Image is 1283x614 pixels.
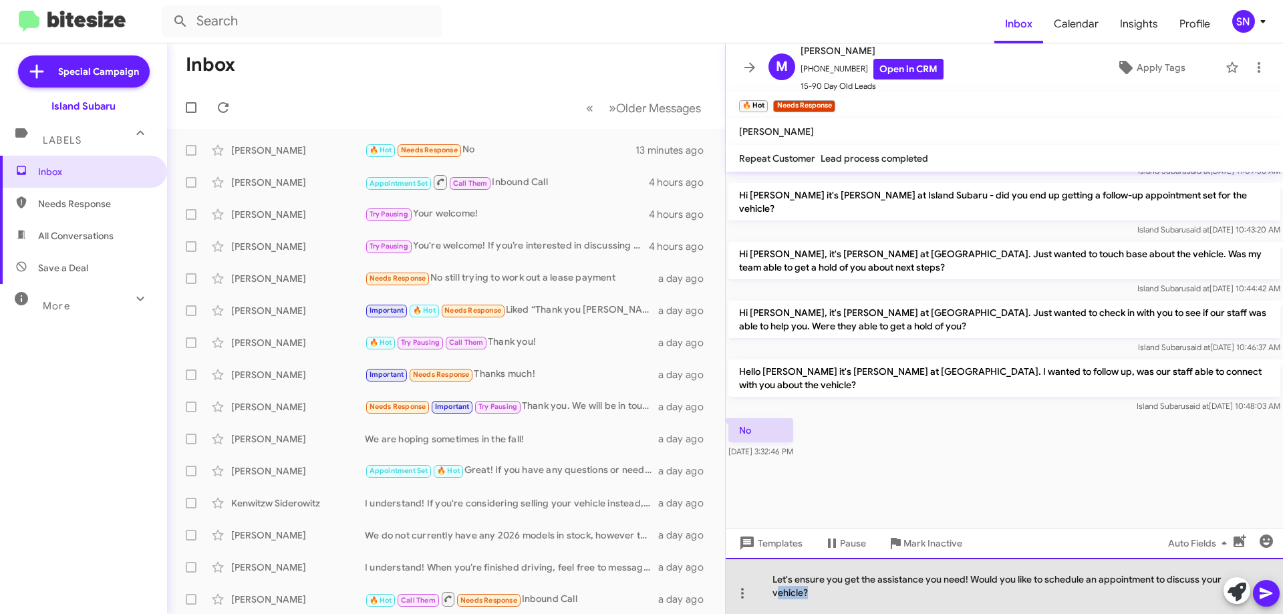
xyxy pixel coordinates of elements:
[370,306,404,315] span: Important
[1169,5,1221,43] a: Profile
[38,229,114,243] span: All Conversations
[616,101,701,116] span: Older Messages
[365,239,649,254] div: You're welcome! If you’re interested in discussing your car further or exploring options, I can h...
[658,400,714,414] div: a day ago
[726,558,1283,614] div: Let's ensure you get the assistance you need! Would you like to schedule an appointment to discus...
[370,370,404,379] span: Important
[728,183,1280,220] p: Hi [PERSON_NAME] it's [PERSON_NAME] at Island Subaru - did you end up getting a follow-up appoint...
[437,466,460,475] span: 🔥 Hot
[231,144,365,157] div: [PERSON_NAME]
[1185,401,1209,411] span: said at
[460,596,517,605] span: Needs Response
[601,94,709,122] button: Next
[58,65,139,78] span: Special Campaign
[649,176,714,189] div: 4 hours ago
[903,531,962,555] span: Mark Inactive
[231,176,365,189] div: [PERSON_NAME]
[728,418,793,442] p: No
[739,152,815,164] span: Repeat Customer
[370,210,408,218] span: Try Pausing
[736,531,803,555] span: Templates
[453,179,488,188] span: Call Them
[635,144,714,157] div: 13 minutes ago
[231,528,365,542] div: [PERSON_NAME]
[401,338,440,347] span: Try Pausing
[578,94,601,122] button: Previous
[365,528,658,542] div: We do not currently have any 2026 models in stock, however they are incoming. If you would like y...
[1232,10,1255,33] div: SN
[658,368,714,381] div: a day ago
[877,531,973,555] button: Mark Inactive
[43,300,70,312] span: More
[649,208,714,221] div: 4 hours ago
[370,146,392,154] span: 🔥 Hot
[609,100,616,116] span: »
[1137,55,1185,80] span: Apply Tags
[365,142,635,158] div: No
[1168,531,1232,555] span: Auto Fields
[776,56,788,78] span: M
[773,100,835,112] small: Needs Response
[231,240,365,253] div: [PERSON_NAME]
[821,152,928,164] span: Lead process completed
[51,100,116,113] div: Island Subaru
[370,596,392,605] span: 🔥 Hot
[370,402,426,411] span: Needs Response
[728,446,793,456] span: [DATE] 3:32:46 PM
[231,208,365,221] div: [PERSON_NAME]
[365,463,658,478] div: Great! If you have any questions or need assistance, feel free to reach out.
[231,336,365,349] div: [PERSON_NAME]
[726,531,813,555] button: Templates
[994,5,1043,43] a: Inbox
[413,306,436,315] span: 🔥 Hot
[401,146,458,154] span: Needs Response
[801,80,944,93] span: 15-90 Day Old Leads
[370,179,428,188] span: Appointment Set
[658,464,714,478] div: a day ago
[365,271,658,286] div: No still trying to work out a lease payment
[413,370,470,379] span: Needs Response
[231,432,365,446] div: [PERSON_NAME]
[658,528,714,542] div: a day ago
[435,402,470,411] span: Important
[728,301,1280,338] p: Hi [PERSON_NAME], it's [PERSON_NAME] at [GEOGRAPHIC_DATA]. Just wanted to check in with you to se...
[370,338,392,347] span: 🔥 Hot
[840,531,866,555] span: Pause
[658,496,714,510] div: a day ago
[1109,5,1169,43] a: Insights
[38,197,152,210] span: Needs Response
[231,561,365,574] div: [PERSON_NAME]
[658,304,714,317] div: a day ago
[43,134,82,146] span: Labels
[1043,5,1109,43] a: Calendar
[801,43,944,59] span: [PERSON_NAME]
[1157,531,1243,555] button: Auto Fields
[231,593,365,606] div: [PERSON_NAME]
[231,464,365,478] div: [PERSON_NAME]
[478,402,517,411] span: Try Pausing
[649,240,714,253] div: 4 hours ago
[658,432,714,446] div: a day ago
[1137,224,1280,235] span: Island Subaru [DATE] 10:43:20 AM
[38,261,88,275] span: Save a Deal
[449,338,484,347] span: Call Them
[365,206,649,222] div: Your welcome!
[586,100,593,116] span: «
[801,59,944,80] span: [PHONE_NUMBER]
[1187,342,1210,352] span: said at
[658,272,714,285] div: a day ago
[365,303,658,318] div: Liked “Thank you [PERSON_NAME]! My manager is working on calculating an out the door price right ...
[1137,401,1280,411] span: Island Subaru [DATE] 10:48:03 AM
[365,335,658,350] div: Thank you!
[401,596,436,605] span: Call Them
[1186,283,1209,293] span: said at
[370,274,426,283] span: Needs Response
[38,165,152,178] span: Inbox
[1186,224,1209,235] span: said at
[231,400,365,414] div: [PERSON_NAME]
[739,126,814,138] span: [PERSON_NAME]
